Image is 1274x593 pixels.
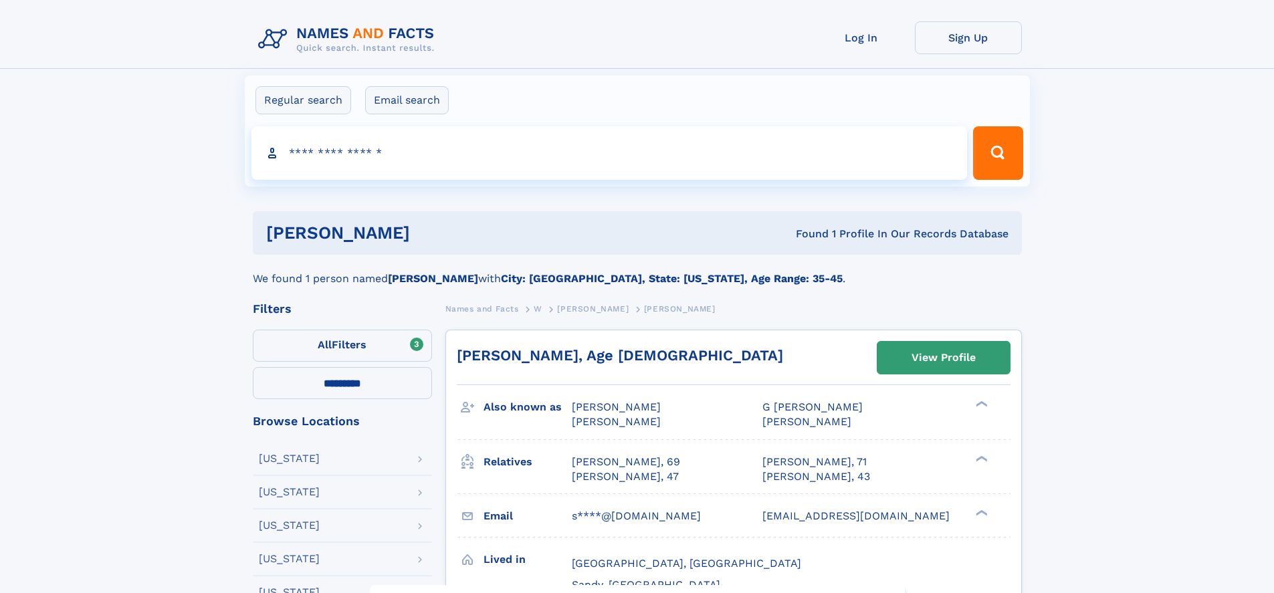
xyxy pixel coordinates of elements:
[253,303,432,315] div: Filters
[915,21,1022,54] a: Sign Up
[762,509,950,522] span: [EMAIL_ADDRESS][DOMAIN_NAME]
[572,455,680,469] a: [PERSON_NAME], 69
[762,469,870,484] a: [PERSON_NAME], 43
[877,342,1010,374] a: View Profile
[259,487,320,497] div: [US_STATE]
[457,347,783,364] a: [PERSON_NAME], Age [DEMOGRAPHIC_DATA]
[484,548,572,571] h3: Lived in
[572,557,801,570] span: [GEOGRAPHIC_DATA], [GEOGRAPHIC_DATA]
[572,469,679,484] a: [PERSON_NAME], 47
[972,400,988,408] div: ❯
[557,304,629,314] span: [PERSON_NAME]
[762,455,867,469] a: [PERSON_NAME], 71
[253,330,432,362] label: Filters
[572,578,720,591] span: Sandy, [GEOGRAPHIC_DATA]
[253,255,1022,287] div: We found 1 person named with .
[484,451,572,473] h3: Relatives
[445,300,519,317] a: Names and Facts
[253,415,432,427] div: Browse Locations
[251,126,968,180] input: search input
[557,300,629,317] a: [PERSON_NAME]
[253,21,445,57] img: Logo Names and Facts
[259,520,320,531] div: [US_STATE]
[388,272,478,285] b: [PERSON_NAME]
[266,225,603,241] h1: [PERSON_NAME]
[534,304,542,314] span: W
[259,554,320,564] div: [US_STATE]
[603,227,1008,241] div: Found 1 Profile In Our Records Database
[501,272,843,285] b: City: [GEOGRAPHIC_DATA], State: [US_STATE], Age Range: 35-45
[762,415,851,428] span: [PERSON_NAME]
[534,300,542,317] a: W
[484,505,572,527] h3: Email
[572,400,661,413] span: [PERSON_NAME]
[973,126,1023,180] button: Search Button
[808,21,915,54] a: Log In
[762,400,863,413] span: G [PERSON_NAME]
[572,415,661,428] span: [PERSON_NAME]
[644,304,716,314] span: [PERSON_NAME]
[318,338,332,351] span: All
[484,396,572,419] h3: Also known as
[912,342,976,373] div: View Profile
[365,86,449,114] label: Email search
[259,453,320,464] div: [US_STATE]
[972,454,988,463] div: ❯
[972,508,988,517] div: ❯
[255,86,351,114] label: Regular search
